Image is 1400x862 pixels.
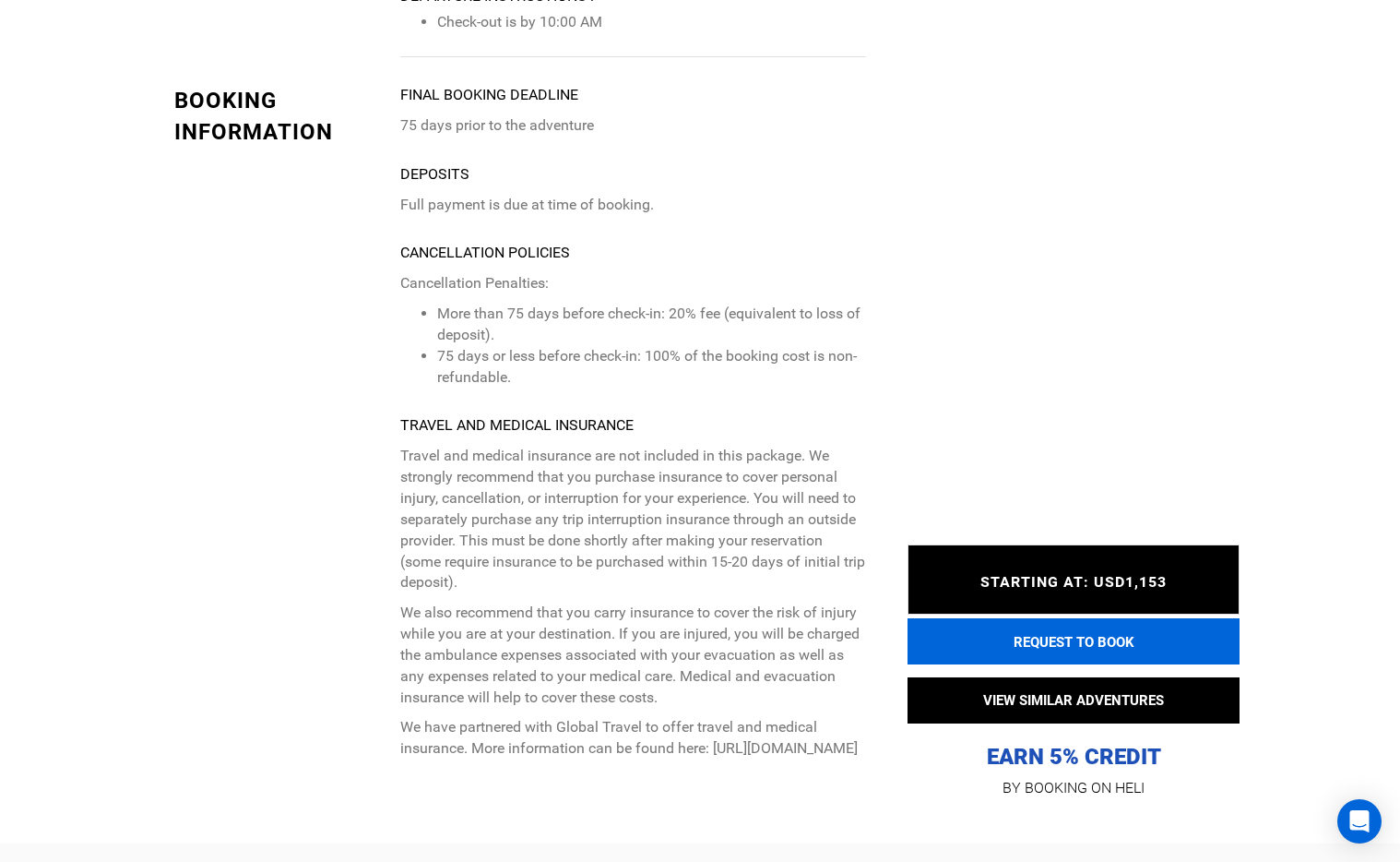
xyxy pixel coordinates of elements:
p: 75 days prior to the adventure [400,115,866,137]
p: We also recommend that you carry insurance to cover the risk of injury while you are at your dest... [400,603,866,708]
p: Travel and medical insurance are not included in this package. We strongly recommend that you pur... [400,446,866,593]
span: STARTING AT: USD1,153 [980,573,1167,591]
li: More than 75 days before check-in: 20% fee (equivalent to loss of deposit). [437,304,866,346]
p: We have partnered with Global Travel to offer travel and medical insurance. More information can ... [400,717,866,760]
div: BOOKING INFORMATION [174,85,386,149]
p: EARN 5% CREDIT [908,558,1240,772]
button: REQUEST TO BOOK [908,618,1240,664]
p: Full payment is due at time of booking. [400,195,866,216]
strong: Cancellation Policies [400,244,570,261]
strong: TRAVEL AND MEDICAL INSURANCE [400,416,634,434]
div: Open Intercom Messenger [1337,799,1382,844]
strong: Final booking deadline [400,86,578,103]
li: Check-out is by 10:00 AM [437,12,866,33]
li: 75 days or less before check-in: 100% of the booking cost is non-refundable. [437,346,866,389]
button: VIEW SIMILAR ADVENTURES [908,677,1240,724]
strong: Deposits [400,165,469,183]
p: BY BOOKING ON HELI [908,775,1240,801]
p: Cancellation Penalties: [400,273,866,294]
